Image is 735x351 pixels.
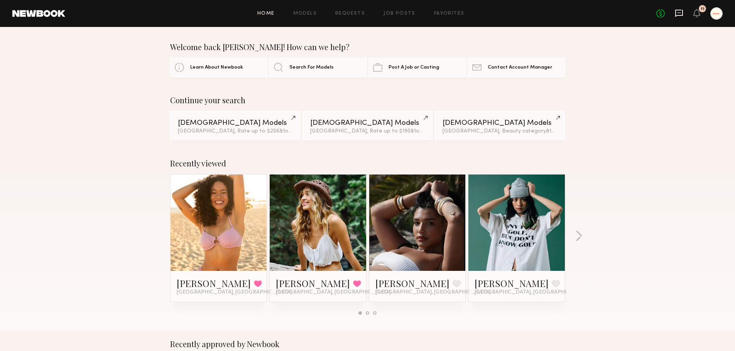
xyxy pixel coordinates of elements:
[384,11,416,16] a: Job Posts
[293,11,317,16] a: Models
[443,129,557,134] div: [GEOGRAPHIC_DATA], Beauty category
[434,11,465,16] a: Favorites
[375,289,490,296] span: [GEOGRAPHIC_DATA], [GEOGRAPHIC_DATA]
[468,58,565,77] a: Contact Account Manager
[177,277,251,289] a: [PERSON_NAME]
[475,289,590,296] span: [GEOGRAPHIC_DATA], [GEOGRAPHIC_DATA]
[170,96,565,105] div: Continue your search
[289,65,334,70] span: Search For Models
[276,289,391,296] span: [GEOGRAPHIC_DATA], [GEOGRAPHIC_DATA]
[701,7,705,11] div: 11
[276,277,350,289] a: [PERSON_NAME]
[190,65,243,70] span: Learn About Newbook
[389,65,439,70] span: Post A Job or Casting
[170,339,565,349] div: Recently approved by Newbook
[170,58,267,77] a: Learn About Newbook
[170,111,300,140] a: [DEMOGRAPHIC_DATA] Models[GEOGRAPHIC_DATA], Rate up to $256&1other filter
[546,129,579,134] span: & 1 other filter
[170,42,565,52] div: Welcome back [PERSON_NAME]! How can we help?
[178,119,292,127] div: [DEMOGRAPHIC_DATA] Models
[435,111,565,140] a: [DEMOGRAPHIC_DATA] Models[GEOGRAPHIC_DATA], Beauty category&1other filter
[177,289,292,296] span: [GEOGRAPHIC_DATA], [GEOGRAPHIC_DATA]
[475,277,549,289] a: [PERSON_NAME]
[257,11,275,16] a: Home
[178,129,292,134] div: [GEOGRAPHIC_DATA], Rate up to $256
[310,119,425,127] div: [DEMOGRAPHIC_DATA] Models
[302,111,433,140] a: [DEMOGRAPHIC_DATA] Models[GEOGRAPHIC_DATA], Rate up to $190&1other filter
[170,159,565,168] div: Recently viewed
[411,129,444,134] span: & 1 other filter
[443,119,557,127] div: [DEMOGRAPHIC_DATA] Models
[310,129,425,134] div: [GEOGRAPHIC_DATA], Rate up to $190
[368,58,466,77] a: Post A Job or Casting
[269,58,367,77] a: Search For Models
[335,11,365,16] a: Requests
[375,277,449,289] a: [PERSON_NAME]
[279,129,313,134] span: & 1 other filter
[488,65,552,70] span: Contact Account Manager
